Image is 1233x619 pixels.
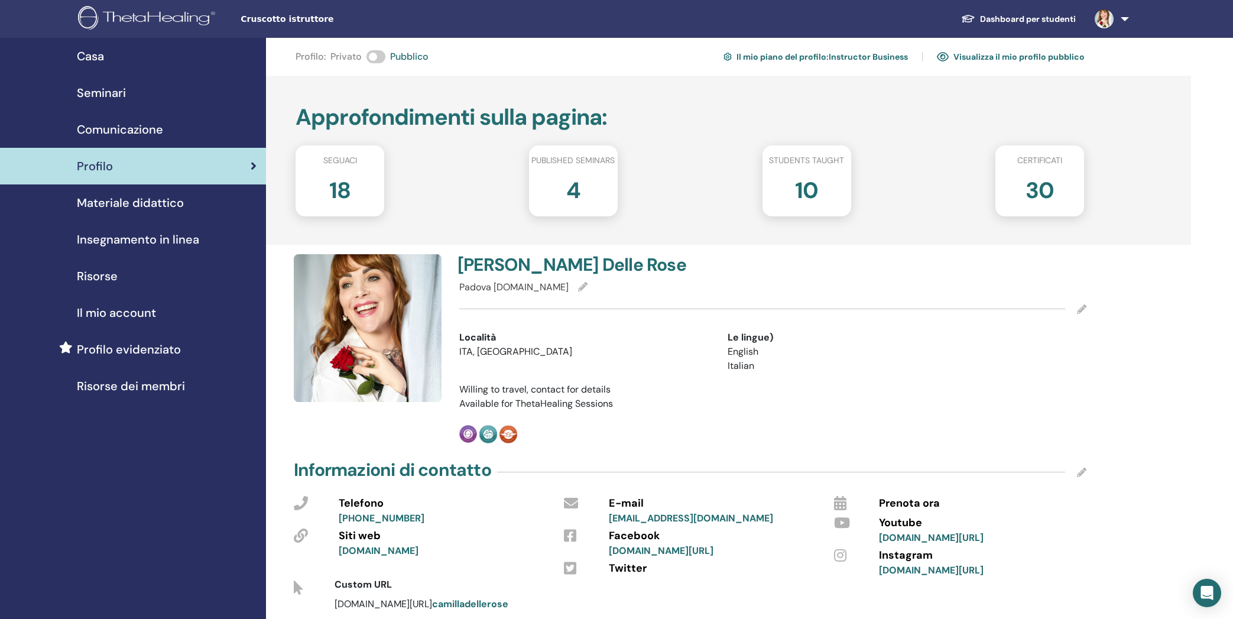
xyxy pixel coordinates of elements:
span: Casa [77,47,104,65]
img: default.jpg [1095,9,1114,28]
li: English [728,345,978,359]
span: Insegnamento in linea [77,231,199,248]
h2: 10 [795,171,818,205]
h2: 4 [566,171,580,205]
a: [PHONE_NUMBER] [339,512,424,524]
span: Materiale didattico [77,194,184,212]
h2: 30 [1026,171,1054,205]
a: [DOMAIN_NAME] [339,545,418,557]
span: Seminari [77,84,126,102]
span: Profilo [77,157,113,175]
img: cog.svg [723,51,732,63]
img: eye.svg [937,51,949,62]
span: Seguaci [323,154,357,167]
span: Facebook [609,529,660,544]
a: [DOMAIN_NAME][URL] [609,545,713,557]
span: Privato [330,50,362,64]
span: Pubblico [390,50,429,64]
a: Il mio piano del profilo:Instructor Business [723,47,908,66]
img: graduation-cap-white.svg [961,14,975,24]
span: Certificati [1017,154,1062,167]
span: Twitter [609,561,647,576]
img: logo.png [78,6,219,33]
span: Siti web [339,529,381,544]
span: Willing to travel, contact for details [459,383,611,396]
span: Available for ThetaHealing Sessions [459,397,613,410]
li: Italian [728,359,978,373]
span: Prenota ora [879,496,940,511]
a: [EMAIL_ADDRESS][DOMAIN_NAME] [609,512,773,524]
span: Profilo evidenziato [77,341,181,358]
a: Visualizza il mio profilo pubblico [937,47,1085,66]
li: ITA, [GEOGRAPHIC_DATA] [459,345,710,359]
span: Cruscotto istruttore [241,13,418,25]
h4: [PERSON_NAME] Delle Rose [457,254,765,276]
span: Località [459,330,496,345]
span: Risorse [77,267,118,285]
span: Il mio account [77,304,156,322]
span: Comunicazione [77,121,163,138]
span: Telefono [339,496,384,511]
a: Dashboard per studenti [952,8,1085,30]
span: Students taught [769,154,844,167]
span: E-mail [609,496,644,511]
h2: Approfondimenti sulla pagina : [296,104,1085,131]
a: [DOMAIN_NAME][URL] [879,532,984,544]
span: Custom URL [335,578,392,591]
div: Le lingue) [728,330,978,345]
span: Profilo : [296,50,326,64]
img: default.jpg [294,254,442,402]
h4: Informazioni di contatto [294,459,491,481]
a: camilladellerose [432,598,508,610]
h2: 18 [329,171,351,205]
span: [DOMAIN_NAME][URL] [335,598,508,610]
a: [DOMAIN_NAME][URL] [879,564,984,576]
span: Risorse dei membri [77,377,185,395]
span: Instagram [879,548,933,563]
span: Padova [DOMAIN_NAME] [459,281,569,293]
div: Open Intercom Messenger [1193,579,1221,607]
span: Published seminars [531,154,615,167]
span: Youtube [879,516,922,531]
